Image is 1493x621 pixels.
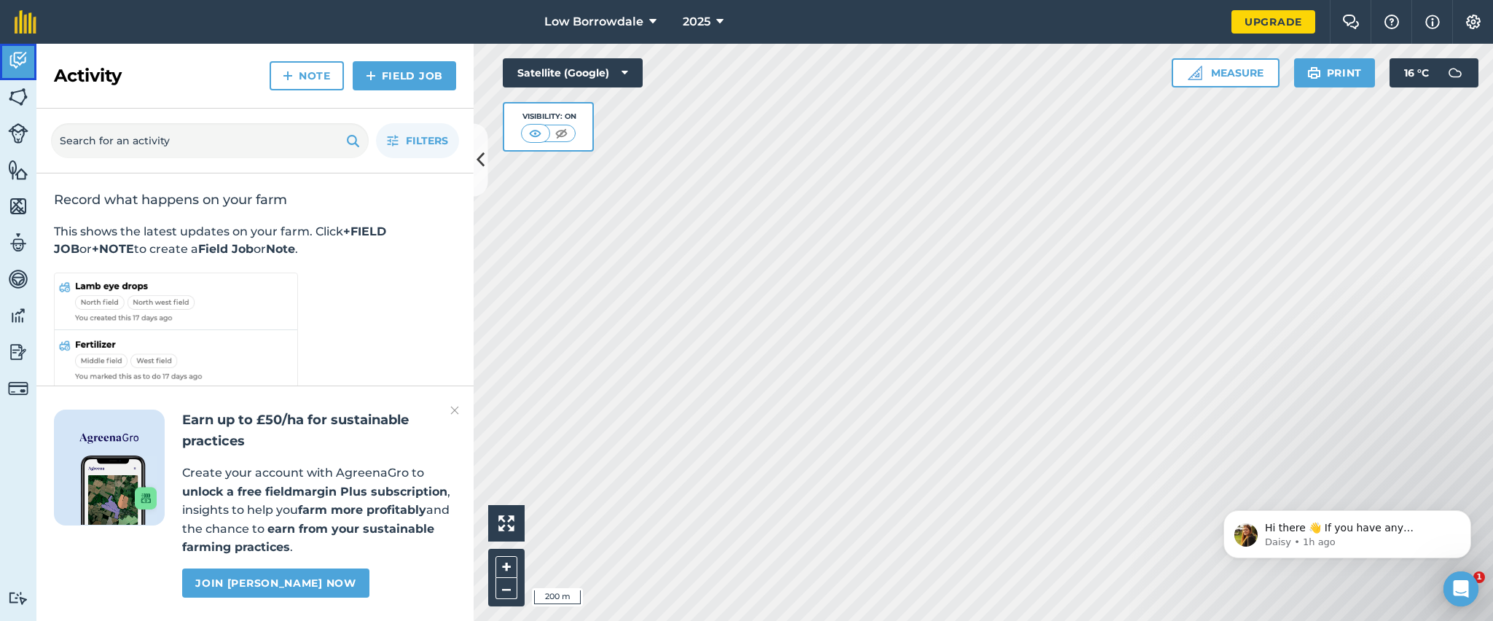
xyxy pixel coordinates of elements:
[521,111,576,122] div: Visibility: On
[503,58,643,87] button: Satellite (Google)
[182,410,456,452] h2: Earn up to £50/ha for sustainable practices
[1294,58,1376,87] button: Print
[283,67,293,85] img: svg+xml;base64,PHN2ZyB4bWxucz0iaHR0cDovL3d3dy53My5vcmcvMjAwMC9zdmciIHdpZHRoPSIxNCIgaGVpZ2h0PSIyNC...
[8,159,28,181] img: svg+xml;base64,PHN2ZyB4bWxucz0iaHR0cDovL3d3dy53My5vcmcvMjAwMC9zdmciIHdpZHRoPSI1NiIgaGVpZ2h0PSI2MC...
[1465,15,1482,29] img: A cog icon
[1441,58,1470,87] img: svg+xml;base64,PD94bWwgdmVyc2lvbj0iMS4wIiBlbmNvZGluZz0idXRmLTgiPz4KPCEtLSBHZW5lcmF0b3I6IEFkb2JlIE...
[8,86,28,108] img: svg+xml;base64,PHN2ZyB4bWxucz0iaHR0cDovL3d3dy53My5vcmcvMjAwMC9zdmciIHdpZHRoPSI1NiIgaGVpZ2h0PSI2MC...
[54,191,456,208] h2: Record what happens on your farm
[366,67,376,85] img: svg+xml;base64,PHN2ZyB4bWxucz0iaHR0cDovL3d3dy53My5vcmcvMjAwMC9zdmciIHdpZHRoPSIxNCIgaGVpZ2h0PSIyNC...
[346,132,360,149] img: svg+xml;base64,PHN2ZyB4bWxucz0iaHR0cDovL3d3dy53My5vcmcvMjAwMC9zdmciIHdpZHRoPSIxOSIgaGVpZ2h0PSIyNC...
[1443,571,1478,606] div: Open Intercom Messenger
[552,126,571,141] img: svg+xml;base64,PHN2ZyB4bWxucz0iaHR0cDovL3d3dy53My5vcmcvMjAwMC9zdmciIHdpZHRoPSI1MCIgaGVpZ2h0PSI0MC...
[450,402,459,419] img: svg+xml;base64,PHN2ZyB4bWxucz0iaHR0cDovL3d3dy53My5vcmcvMjAwMC9zdmciIHdpZHRoPSIyMiIgaGVpZ2h0PSIzMC...
[266,242,295,256] strong: Note
[8,378,28,399] img: svg+xml;base64,PD94bWwgdmVyc2lvbj0iMS4wIiBlbmNvZGluZz0idXRmLTgiPz4KPCEtLSBHZW5lcmF0b3I6IEFkb2JlIE...
[182,522,434,555] strong: earn from your sustainable farming practices
[544,13,643,31] span: Low Borrowdale
[495,578,517,599] button: –
[8,232,28,254] img: svg+xml;base64,PD94bWwgdmVyc2lvbj0iMS4wIiBlbmNvZGluZz0idXRmLTgiPz4KPCEtLSBHZW5lcmF0b3I6IEFkb2JlIE...
[8,591,28,605] img: svg+xml;base64,PD94bWwgdmVyc2lvbj0iMS4wIiBlbmNvZGluZz0idXRmLTgiPz4KPCEtLSBHZW5lcmF0b3I6IEFkb2JlIE...
[1188,66,1202,80] img: Ruler icon
[182,569,369,598] a: Join [PERSON_NAME] now
[51,123,369,158] input: Search for an activity
[1342,15,1360,29] img: Two speech bubbles overlapping with the left bubble in the forefront
[1172,58,1280,87] button: Measure
[54,223,456,258] p: This shows the latest updates on your farm. Click or to create a or .
[15,10,36,34] img: fieldmargin Logo
[1390,58,1478,87] button: 16 °C
[495,556,517,578] button: +
[526,126,544,141] img: svg+xml;base64,PHN2ZyB4bWxucz0iaHR0cDovL3d3dy53My5vcmcvMjAwMC9zdmciIHdpZHRoPSI1MCIgaGVpZ2h0PSI0MC...
[1425,13,1440,31] img: svg+xml;base64,PHN2ZyB4bWxucz0iaHR0cDovL3d3dy53My5vcmcvMjAwMC9zdmciIHdpZHRoPSIxNyIgaGVpZ2h0PSIxNy...
[8,305,28,327] img: svg+xml;base64,PD94bWwgdmVyc2lvbj0iMS4wIiBlbmNvZGluZz0idXRmLTgiPz4KPCEtLSBHZW5lcmF0b3I6IEFkb2JlIE...
[270,61,344,90] a: Note
[54,64,122,87] h2: Activity
[182,464,456,557] p: Create your account with AgreenaGro to , insights to help you and the chance to .
[353,61,456,90] a: Field Job
[92,242,134,256] strong: +NOTE
[1404,58,1429,87] span: 16 ° C
[8,123,28,144] img: svg+xml;base64,PD94bWwgdmVyc2lvbj0iMS4wIiBlbmNvZGluZz0idXRmLTgiPz4KPCEtLSBHZW5lcmF0b3I6IEFkb2JlIE...
[683,13,710,31] span: 2025
[406,133,448,149] span: Filters
[298,503,426,517] strong: farm more profitably
[1473,571,1485,583] span: 1
[8,268,28,290] img: svg+xml;base64,PD94bWwgdmVyc2lvbj0iMS4wIiBlbmNvZGluZz0idXRmLTgiPz4KPCEtLSBHZW5lcmF0b3I6IEFkb2JlIE...
[8,341,28,363] img: svg+xml;base64,PD94bWwgdmVyc2lvbj0iMS4wIiBlbmNvZGluZz0idXRmLTgiPz4KPCEtLSBHZW5lcmF0b3I6IEFkb2JlIE...
[1307,64,1321,82] img: svg+xml;base64,PHN2ZyB4bWxucz0iaHR0cDovL3d3dy53My5vcmcvMjAwMC9zdmciIHdpZHRoPSIxOSIgaGVpZ2h0PSIyNC...
[1231,10,1315,34] a: Upgrade
[1383,15,1400,29] img: A question mark icon
[8,50,28,71] img: svg+xml;base64,PD94bWwgdmVyc2lvbj0iMS4wIiBlbmNvZGluZz0idXRmLTgiPz4KPCEtLSBHZW5lcmF0b3I6IEFkb2JlIE...
[8,195,28,217] img: svg+xml;base64,PHN2ZyB4bWxucz0iaHR0cDovL3d3dy53My5vcmcvMjAwMC9zdmciIHdpZHRoPSI1NiIgaGVpZ2h0PSI2MC...
[1202,480,1493,582] iframe: Intercom notifications message
[498,515,514,531] img: Four arrows, one pointing top left, one top right, one bottom right and the last bottom left
[182,485,447,499] strong: unlock a free fieldmargin Plus subscription
[376,123,459,158] button: Filters
[198,242,254,256] strong: Field Job
[81,456,157,525] img: Screenshot of the Gro app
